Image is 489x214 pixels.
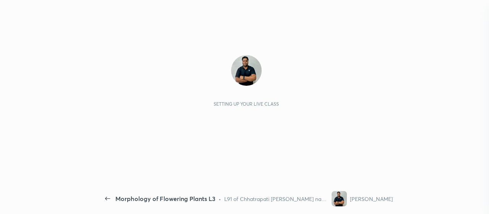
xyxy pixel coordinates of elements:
div: Setting up your live class [214,101,279,107]
img: e79474230d8842dfbc566d253cde689a.jpg [332,191,347,206]
div: Morphology of Flowering Plants L3 [115,194,215,203]
div: [PERSON_NAME] [350,195,393,203]
img: e79474230d8842dfbc566d253cde689a.jpg [231,55,262,86]
div: • [219,195,221,203]
div: L91 of Chhatrapati [PERSON_NAME] nagar NEET UG 2027 Growth 1 [224,195,329,203]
